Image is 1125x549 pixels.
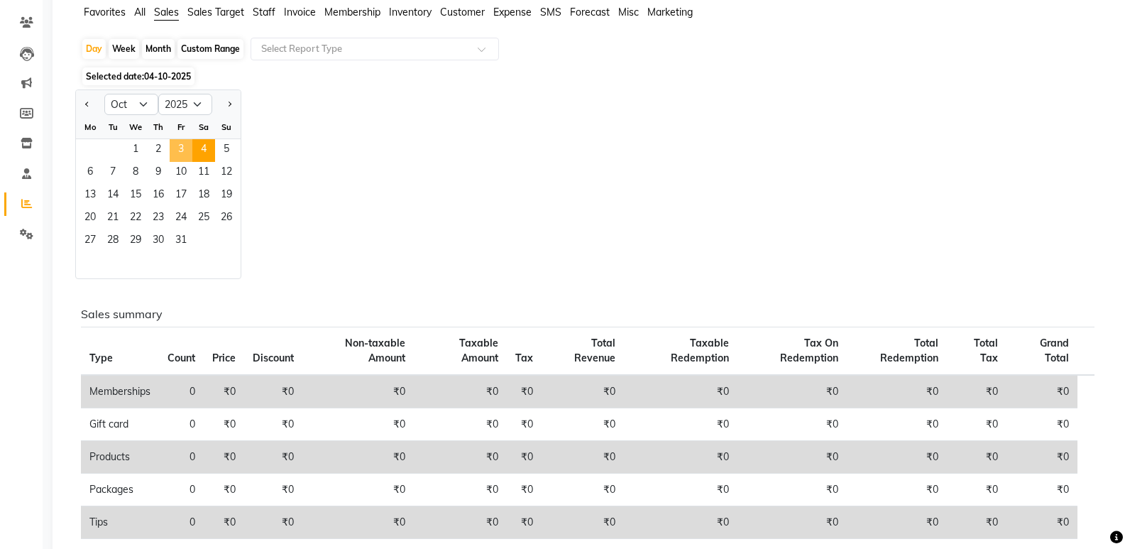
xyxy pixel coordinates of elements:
span: 27 [79,230,101,253]
div: Wednesday, October 1, 2025 [124,139,147,162]
span: Forecast [570,6,610,18]
td: ₹0 [624,506,737,539]
td: ₹0 [947,375,1007,408]
span: 19 [215,185,238,207]
span: Discount [253,352,294,364]
span: Selected date: [82,67,194,85]
td: ₹0 [507,506,542,539]
td: ₹0 [204,506,244,539]
span: Total Tax [974,337,998,364]
span: Tax [515,352,533,364]
td: ₹0 [507,474,542,506]
div: Thursday, October 30, 2025 [147,230,170,253]
td: ₹0 [542,375,625,408]
td: ₹0 [302,375,414,408]
div: Thursday, October 16, 2025 [147,185,170,207]
div: Week [109,39,139,59]
div: Friday, October 10, 2025 [170,162,192,185]
h6: Sales summary [81,308,1094,321]
td: ₹0 [507,441,542,474]
span: 30 [147,230,170,253]
div: Saturday, October 25, 2025 [192,207,215,230]
button: Next month [224,93,235,116]
span: 18 [192,185,215,207]
span: 24 [170,207,192,230]
span: Grand Total [1040,337,1069,364]
span: 17 [170,185,192,207]
div: Wednesday, October 8, 2025 [124,162,147,185]
span: 20 [79,207,101,230]
span: 21 [101,207,124,230]
span: Membership [324,6,380,18]
div: Th [147,116,170,138]
td: ₹0 [542,408,625,441]
div: Tuesday, October 7, 2025 [101,162,124,185]
span: 25 [192,207,215,230]
td: ₹0 [947,441,1007,474]
div: Day [82,39,106,59]
td: ₹0 [302,408,414,441]
td: 0 [159,441,204,474]
span: All [134,6,146,18]
span: Expense [493,6,532,18]
span: 10 [170,162,192,185]
div: Monday, October 20, 2025 [79,207,101,230]
span: Count [168,352,195,364]
td: ₹0 [414,474,506,506]
td: ₹0 [1006,474,1077,506]
td: ₹0 [947,408,1007,441]
span: Misc [618,6,639,18]
td: ₹0 [1006,408,1077,441]
td: Products [81,441,159,474]
div: Tuesday, October 21, 2025 [101,207,124,230]
div: Monday, October 6, 2025 [79,162,101,185]
div: Sunday, October 5, 2025 [215,139,238,162]
span: 12 [215,162,238,185]
div: Month [142,39,175,59]
span: 14 [101,185,124,207]
td: ₹0 [204,375,244,408]
td: ₹0 [244,408,302,441]
td: ₹0 [244,441,302,474]
div: Sunday, October 26, 2025 [215,207,238,230]
span: 11 [192,162,215,185]
span: Favorites [84,6,126,18]
div: Mo [79,116,101,138]
td: ₹0 [1006,441,1077,474]
td: ₹0 [244,506,302,539]
span: Taxable Amount [459,337,498,364]
span: 6 [79,162,101,185]
div: Friday, October 3, 2025 [170,139,192,162]
div: Thursday, October 2, 2025 [147,139,170,162]
span: 04-10-2025 [144,71,191,82]
div: Tu [101,116,124,138]
span: 8 [124,162,147,185]
td: ₹0 [847,375,947,408]
td: 0 [159,506,204,539]
div: Sa [192,116,215,138]
div: Sunday, October 19, 2025 [215,185,238,207]
td: ₹0 [947,506,1007,539]
td: ₹0 [204,474,244,506]
td: ₹0 [847,441,947,474]
div: Wednesday, October 29, 2025 [124,230,147,253]
span: Customer [440,6,485,18]
td: ₹0 [624,408,737,441]
span: 15 [124,185,147,207]
span: Staff [253,6,275,18]
td: 0 [159,408,204,441]
td: 0 [159,375,204,408]
td: ₹0 [244,474,302,506]
span: Sales [154,6,179,18]
td: ₹0 [414,408,506,441]
td: ₹0 [847,506,947,539]
div: Wednesday, October 15, 2025 [124,185,147,207]
div: Saturday, October 18, 2025 [192,185,215,207]
td: ₹0 [947,474,1007,506]
td: ₹0 [624,441,737,474]
td: ₹0 [737,375,847,408]
div: Tuesday, October 14, 2025 [101,185,124,207]
span: 7 [101,162,124,185]
td: ₹0 [507,408,542,441]
div: Sunday, October 12, 2025 [215,162,238,185]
